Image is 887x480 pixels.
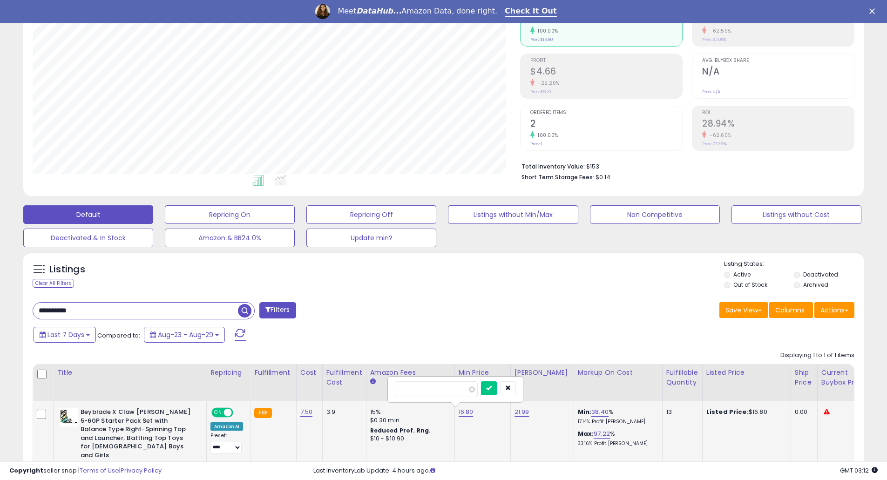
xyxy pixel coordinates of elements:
li: $153 [521,160,847,171]
div: Clear All Filters [33,279,74,288]
div: Title [57,368,203,378]
div: % [578,408,655,425]
div: 15% [370,408,447,416]
span: Compared to: [97,331,140,340]
h2: 28.94% [702,118,854,131]
div: % [578,430,655,447]
button: Save View [719,302,768,318]
a: 21.99 [515,407,529,417]
span: Avg. Buybox Share [702,58,854,63]
a: 16.80 [459,407,474,417]
small: 100.00% [535,132,558,139]
button: Aug-23 - Aug-29 [144,327,225,343]
small: -25.20% [535,80,560,87]
div: Listed Price [706,368,787,378]
button: Listings without Cost [731,205,861,224]
small: Amazon Fees. [370,378,376,386]
span: $0.14 [596,173,610,182]
div: Min Price [459,368,507,378]
small: Prev: 37.08% [702,37,726,42]
div: Fulfillable Quantity [666,368,698,387]
div: Current Buybox Price [821,368,869,387]
div: Displaying 1 to 1 of 1 items [780,351,854,360]
small: Prev: $6.23 [530,89,552,95]
div: seller snap | | [9,466,162,475]
label: Out of Stock [733,281,767,289]
small: Prev: $16.80 [530,37,553,42]
p: 33.16% Profit [PERSON_NAME] [578,440,655,447]
b: Listed Price: [706,407,749,416]
div: Close [869,8,879,14]
div: Fulfillment Cost [326,368,362,387]
div: Meet Amazon Data, done right. [338,7,497,16]
b: Max: [578,429,594,438]
b: Min: [578,407,592,416]
strong: Copyright [9,466,43,475]
img: 41VjQ+dGrSL._SL40_.jpg [60,408,78,426]
small: Prev: 1 [530,141,542,147]
div: [PERSON_NAME] [515,368,570,378]
button: Listings without Min/Max [448,205,578,224]
div: $0.30 min [370,416,447,425]
h5: Listings [49,263,85,276]
button: Last 7 Days [34,327,96,343]
small: -62.60% [706,132,731,139]
p: Listing States: [724,260,864,269]
b: Beyblade X Claw [PERSON_NAME] 5-60P Starter Pack Set with Balance Type Right-Spinning Top and Lau... [81,408,194,462]
span: Ordered Items [530,110,682,115]
button: Deactivated & In Stock [23,229,153,247]
span: ON [212,409,224,417]
button: Default [23,205,153,224]
h2: N/A [702,66,854,79]
span: Profit [530,58,682,63]
label: Deactivated [803,270,838,278]
button: Repricing On [165,205,295,224]
span: ROI [702,110,854,115]
label: Archived [803,281,828,289]
div: 0.00 [795,408,810,416]
i: DataHub... [356,7,401,15]
a: Terms of Use [80,466,119,475]
div: Ship Price [795,368,813,387]
div: Preset: [210,433,243,453]
th: The percentage added to the cost of goods (COGS) that forms the calculator for Min & Max prices. [574,364,662,401]
button: Update min? [306,229,436,247]
small: 100.00% [535,27,558,34]
div: Cost [300,368,318,378]
a: Check It Out [505,7,557,17]
div: 13 [666,408,695,416]
small: FBA [254,408,271,418]
div: Amazon AI [210,422,243,431]
a: 97.22 [594,429,610,439]
b: Short Term Storage Fees: [521,173,594,181]
div: Fulfillment [254,368,292,378]
b: Reduced Prof. Rng. [370,426,431,434]
small: -62.59% [706,27,731,34]
div: Markup on Cost [578,368,658,378]
button: Filters [259,302,296,318]
button: Actions [814,302,854,318]
span: Last 7 Days [47,330,84,339]
span: OFF [232,409,247,417]
div: Last InventoryLab Update: 4 hours ago. [313,466,878,475]
img: Profile image for Georgie [315,4,330,19]
span: 2025-09-7 03:12 GMT [840,466,878,475]
div: Amazon Fees [370,368,451,378]
div: $16.80 [706,408,784,416]
span: Columns [775,305,805,315]
h2: 2 [530,118,682,131]
h2: $4.66 [530,66,682,79]
label: Active [733,270,751,278]
a: Privacy Policy [121,466,162,475]
div: $10 - $10.90 [370,435,447,443]
div: Repricing [210,368,246,378]
small: Prev: N/A [702,89,720,95]
span: Aug-23 - Aug-29 [158,330,213,339]
a: 38.40 [591,407,609,417]
p: 17.14% Profit [PERSON_NAME] [578,419,655,425]
b: Total Inventory Value: [521,162,585,170]
div: 3.9 [326,408,359,416]
button: Repricing Off [306,205,436,224]
small: Prev: 77.39% [702,141,727,147]
button: Non Competitive [590,205,720,224]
